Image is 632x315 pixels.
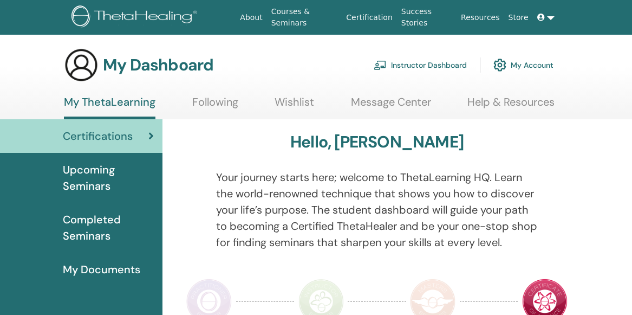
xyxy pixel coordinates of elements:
p: Your journey starts here; welcome to ThetaLearning HQ. Learn the world-renowned technique that sh... [216,169,538,250]
a: Resources [457,8,504,28]
a: Following [192,95,238,117]
a: Help & Resources [467,95,555,117]
a: My Account [493,53,553,77]
a: Success Stories [397,2,457,33]
img: chalkboard-teacher.svg [374,60,387,70]
a: Courses & Seminars [267,2,342,33]
a: Message Center [351,95,431,117]
a: Wishlist [275,95,314,117]
h3: My Dashboard [103,55,213,75]
img: logo.png [71,5,201,30]
img: cog.svg [493,56,506,74]
a: My ThetaLearning [64,95,155,119]
a: Store [504,8,533,28]
a: Instructor Dashboard [374,53,467,77]
a: Certification [342,8,396,28]
span: My Documents [63,261,140,278]
span: Certifications [63,128,133,144]
h3: Hello, [PERSON_NAME] [290,132,464,152]
a: About [236,8,266,28]
span: Upcoming Seminars [63,162,154,194]
img: generic-user-icon.jpg [64,48,99,82]
span: Completed Seminars [63,211,154,244]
